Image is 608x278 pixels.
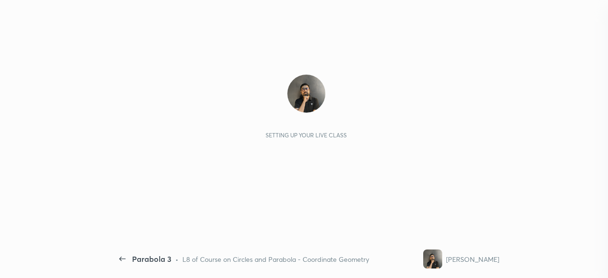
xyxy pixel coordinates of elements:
[266,132,347,139] div: Setting up your live class
[132,253,171,265] div: Parabola 3
[423,249,442,268] img: 518721ee46394fa1bc4d5539d7907d7d.jpg
[182,254,369,264] div: L8 of Course on Circles and Parabola - Coordinate Geometry
[175,254,179,264] div: •
[446,254,499,264] div: [PERSON_NAME]
[287,75,325,113] img: 518721ee46394fa1bc4d5539d7907d7d.jpg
